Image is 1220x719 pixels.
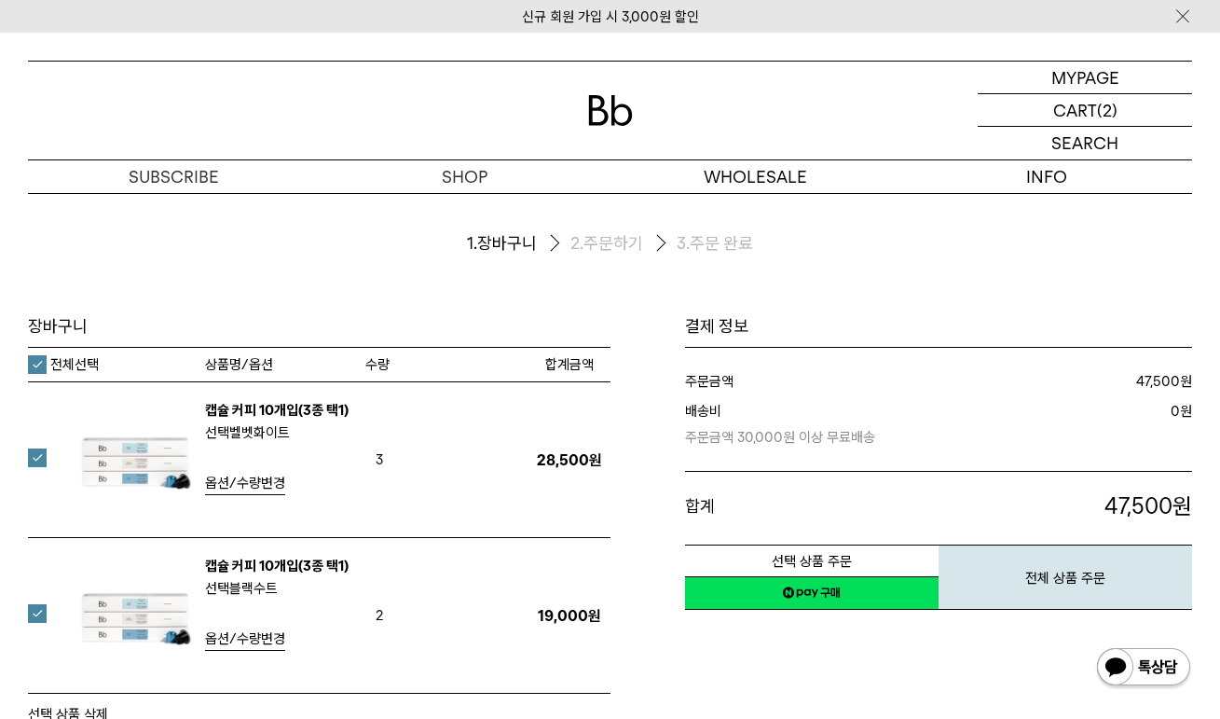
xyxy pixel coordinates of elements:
a: 캡슐 커피 10개입(3종 택1) [205,402,349,419]
dt: 배송비 [685,400,1023,449]
span: 2. [570,232,583,255]
strong: 47,500 [1136,373,1180,390]
button: 선택 상품 주문 [685,545,939,577]
a: SUBSCRIBE [28,160,319,193]
p: (2) [1097,94,1117,126]
p: MYPAGE [1051,62,1119,93]
img: 카카오톡 채널 1:1 채팅 버튼 [1095,646,1192,691]
p: INFO [901,160,1192,193]
strong: 0 [1171,403,1180,420]
p: 주문금액 30,000원 이상 무료배송 [685,422,1023,449]
p: 선택 [205,422,356,444]
h3: 장바구니 [28,315,610,338]
span: 47,500 [1104,492,1172,519]
a: MYPAGE [978,62,1192,94]
img: 로고 [588,95,633,126]
span: 3 [365,446,393,474]
a: 옵션/수량변경 [205,628,285,651]
span: 2 [365,601,393,629]
th: 상품명/옵션 [205,348,365,381]
p: CART [1053,94,1097,126]
th: 합계금액 [528,348,610,381]
p: 원 [910,491,1192,522]
span: 1. [467,232,477,255]
dd: 원 [1022,400,1192,449]
li: 주문 완료 [677,232,753,255]
span: 옵션/수량변경 [205,475,285,491]
p: WHOLESALE [610,160,901,193]
p: 19,000원 [528,607,610,625]
dt: 합계 [685,491,910,522]
button: 전체 상품 주문 [939,545,1192,610]
li: 주문하기 [570,228,677,259]
img: 캡슐 커피 10개입(3종 택1) [75,399,196,520]
b: 벨벳화이트 [229,424,290,441]
p: 선택 [205,577,356,600]
dt: 주문금액 [685,370,935,393]
label: 전체선택 [28,355,99,374]
a: 캡슐 커피 10개입(3종 택1) [205,558,349,574]
b: 블랙수트 [229,580,278,597]
span: 3. [677,232,690,255]
span: 옵션/수량변경 [205,630,285,647]
p: 28,500원 [528,451,610,469]
th: 수량 [365,348,528,381]
li: 장바구니 [467,228,570,259]
a: 새창 [685,576,939,610]
a: SHOP [319,160,610,193]
dd: 원 [935,370,1192,393]
p: SEARCH [1051,127,1118,159]
a: CART (2) [978,94,1192,127]
h1: 결제 정보 [685,315,1193,338]
img: 캡슐 커피 10개입(3종 택1) [75,555,196,676]
a: 옵션/수량변경 [205,472,285,495]
a: 신규 회원 가입 시 3,000원 할인 [522,8,699,25]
